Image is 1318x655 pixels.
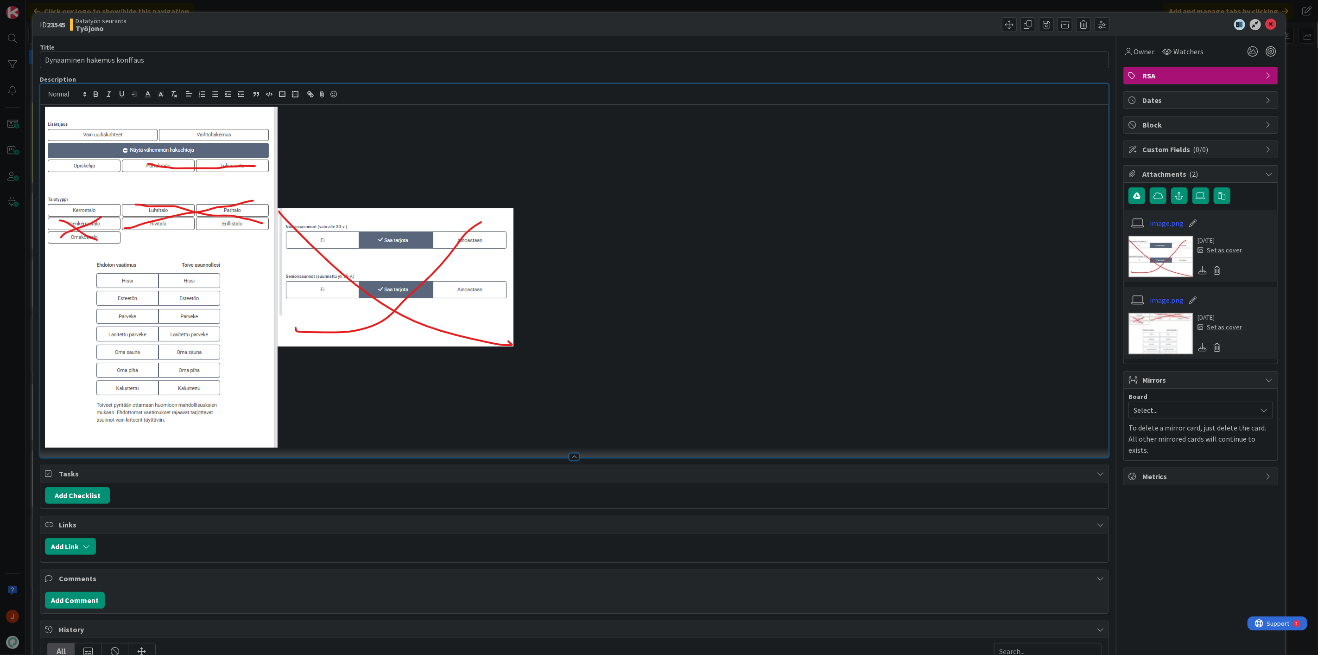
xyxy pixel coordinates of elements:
a: image.png [1150,218,1184,229]
span: ID [40,19,65,30]
span: Select... [1134,404,1252,417]
b: Työjono [76,25,127,32]
div: Download [1198,341,1208,353]
img: image.png [278,208,513,347]
div: Set as cover [1198,322,1242,332]
span: Custom Fields [1142,144,1261,155]
span: Support [19,1,42,13]
span: Comments [59,573,1092,584]
span: Owner [1134,46,1154,57]
span: History [59,624,1092,635]
label: Title [40,43,55,51]
div: [DATE] [1198,236,1242,245]
span: Description [40,75,76,83]
span: Watchers [1174,46,1204,57]
button: Add Comment [45,592,105,609]
span: Attachments [1142,168,1261,180]
button: Add Checklist [45,487,110,504]
input: type card name here... [40,51,1109,68]
span: Datatyön seuranta [76,17,127,25]
a: image.png [1150,295,1184,306]
span: Block [1142,119,1261,130]
span: Metrics [1142,471,1261,482]
div: 2 [48,4,51,11]
span: Board [1128,393,1147,400]
div: [DATE] [1198,313,1242,322]
b: 23545 [47,20,65,29]
span: Dates [1142,95,1261,106]
span: Links [59,519,1092,530]
span: ( 0/0 ) [1193,145,1209,154]
span: ( 2 ) [1190,169,1198,179]
span: RSA [1142,70,1261,81]
p: To delete a mirror card, just delete the card. All other mirrored cards will continue to exists. [1128,422,1273,456]
span: Mirrors [1142,374,1261,385]
button: Add Link [45,538,96,555]
img: image.png [45,107,278,448]
span: Tasks [59,468,1092,479]
div: Download [1198,264,1208,276]
div: Set as cover [1198,245,1242,255]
